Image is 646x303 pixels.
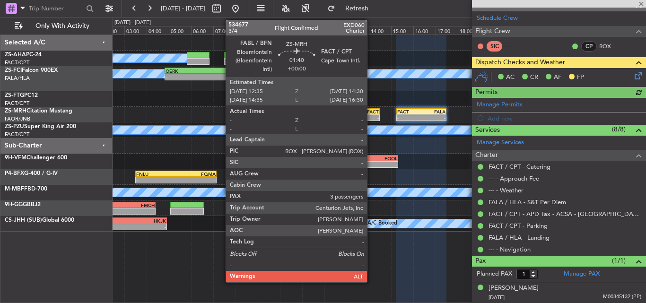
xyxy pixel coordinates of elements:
[166,68,252,74] div: OERK
[310,185,340,199] div: A/C Booked
[5,115,30,122] a: FAOR/JNB
[342,156,397,161] div: FOOL
[342,162,397,167] div: -
[599,42,620,51] a: ROX
[5,124,24,130] span: ZS-PZU
[236,177,276,183] div: -
[136,171,176,177] div: FNLU
[477,269,512,279] label: Planned PAX
[337,5,377,12] span: Refresh
[5,75,30,82] a: FALA/HLA
[169,26,191,35] div: 05:00
[475,150,498,161] span: Charter
[323,1,380,16] button: Refresh
[288,162,343,167] div: -
[252,68,338,74] div: FALA
[5,52,42,58] a: ZS-AHAPC-24
[102,26,124,35] div: 02:00
[236,171,276,177] div: FQMA
[5,100,29,107] a: FACT/CPT
[5,202,41,208] a: 9H-GGGBBJ2
[10,18,103,34] button: Only With Activity
[5,217,42,223] span: CS-JHH (SUB)
[252,74,338,80] div: -
[176,171,216,177] div: FQMA
[475,256,486,267] span: Pax
[530,73,538,82] span: CR
[290,123,320,137] div: A/C Booked
[5,108,26,114] span: ZS-MRH
[421,109,445,114] div: FALA
[286,187,306,192] div: LSZS
[358,115,379,121] div: -
[5,171,58,176] a: P4-BFXG-400 / G-IV
[5,68,22,73] span: ZS-FCI
[506,73,515,82] span: AC
[280,26,302,35] div: 10:00
[114,19,151,27] div: [DATE] - [DATE]
[505,42,526,51] div: - -
[136,177,176,183] div: -
[77,224,166,230] div: -
[213,26,236,35] div: 07:00
[397,115,421,121] div: -
[603,293,641,301] span: M00345132 (PP)
[236,26,258,35] div: 08:00
[29,1,83,16] input: Trip Number
[477,138,524,147] a: Manage Services
[489,294,505,301] span: [DATE]
[286,193,306,199] div: -
[554,73,561,82] span: AF
[324,26,347,35] div: 12:00
[489,234,550,242] a: FALA / HLA - Landing
[564,269,600,279] a: Manage PAX
[338,109,358,114] div: FABL
[487,41,502,52] div: SIC
[5,155,67,161] a: 9H-VFMChallenger 600
[391,26,413,35] div: 15:00
[77,218,166,224] div: HKJK
[276,171,315,177] div: FNLU
[489,284,539,293] div: [PERSON_NAME]
[124,26,147,35] div: 03:00
[436,26,458,35] div: 17:00
[5,59,29,66] a: FACT/CPT
[489,210,641,218] a: FACT / CPT - APD Tax - ACSA - [GEOGRAPHIC_DATA] International FACT / CPT
[25,23,100,29] span: Only With Activity
[288,156,343,161] div: FACT
[338,115,358,121] div: -
[5,68,58,73] a: ZS-FCIFalcon 900EX
[397,109,421,114] div: FACT
[258,26,280,35] div: 09:00
[276,177,315,183] div: -
[489,198,566,206] a: FALA / HLA - S&T Per Diem
[475,26,510,37] span: Flight Crew
[161,4,205,13] span: [DATE] - [DATE]
[581,41,597,52] div: CP
[266,193,286,199] div: -
[477,14,518,23] a: Schedule Crew
[413,26,436,35] div: 16:00
[5,93,24,98] span: ZS-FTG
[176,177,216,183] div: -
[5,131,29,138] a: FACT/CPT
[421,115,445,121] div: -
[489,174,539,182] a: --- - Approach Fee
[577,73,584,82] span: FP
[5,124,76,130] a: ZS-PZUSuper King Air 200
[489,245,531,253] a: --- - Navigation
[5,171,24,176] span: P4-BFX
[5,217,74,223] a: CS-JHH (SUB)Global 6000
[369,26,391,35] div: 14:00
[367,216,397,231] div: A/C Booked
[475,57,565,68] span: Dispatch Checks and Weather
[147,26,169,35] div: 04:00
[5,93,38,98] a: ZS-FTGPC12
[5,52,26,58] span: ZS-AHA
[612,124,626,134] span: (8/8)
[5,186,27,192] span: M-MBFF
[5,202,27,208] span: 9H-GGG
[166,74,252,80] div: -
[489,163,550,171] a: FACT / CPT - Catering
[475,125,500,136] span: Services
